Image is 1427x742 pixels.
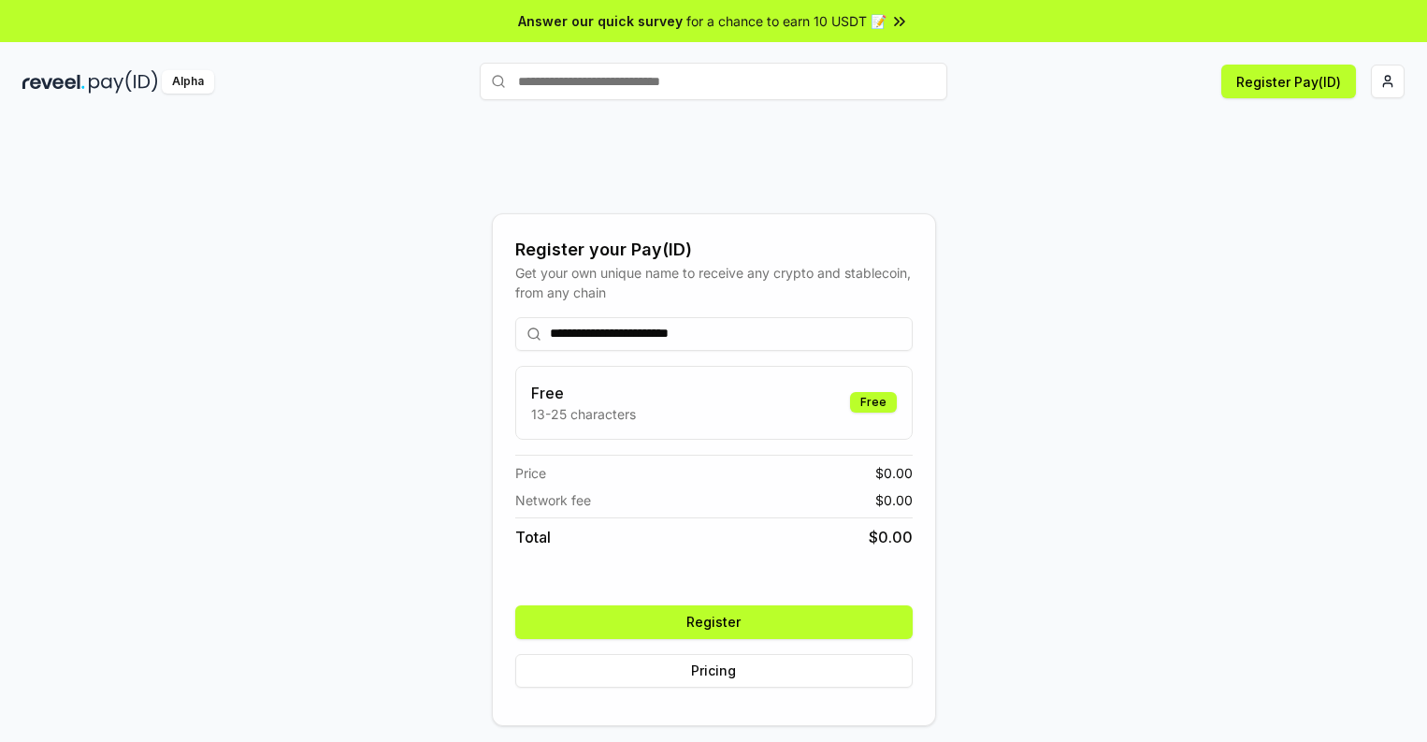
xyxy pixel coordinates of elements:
[1221,65,1356,98] button: Register Pay(ID)
[531,404,636,424] p: 13-25 characters
[515,654,913,688] button: Pricing
[162,70,214,94] div: Alpha
[515,237,913,263] div: Register your Pay(ID)
[531,382,636,404] h3: Free
[869,526,913,548] span: $ 0.00
[518,11,683,31] span: Answer our quick survey
[515,463,546,483] span: Price
[850,392,897,413] div: Free
[875,490,913,510] span: $ 0.00
[89,70,158,94] img: pay_id
[686,11,886,31] span: for a chance to earn 10 USDT 📝
[515,526,551,548] span: Total
[515,490,591,510] span: Network fee
[515,263,913,302] div: Get your own unique name to receive any crypto and stablecoin, from any chain
[22,70,85,94] img: reveel_dark
[515,605,913,639] button: Register
[875,463,913,483] span: $ 0.00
